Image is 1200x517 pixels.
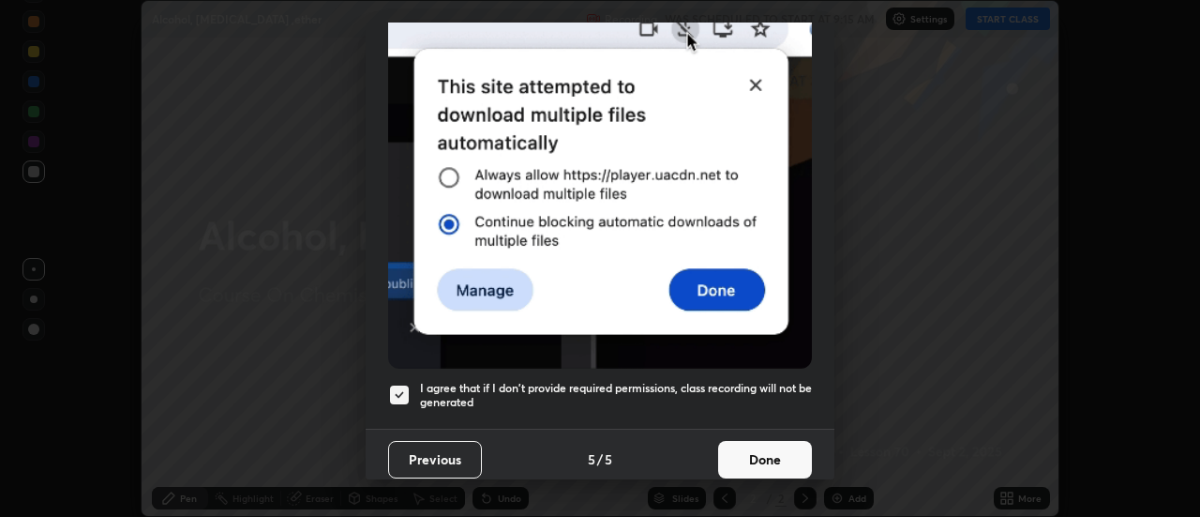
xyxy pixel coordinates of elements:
h4: 5 [588,449,595,469]
button: Previous [388,441,482,479]
h4: 5 [605,449,612,469]
button: Done [718,441,812,479]
h5: I agree that if I don't provide required permissions, class recording will not be generated [420,381,812,410]
h4: / [597,449,603,469]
